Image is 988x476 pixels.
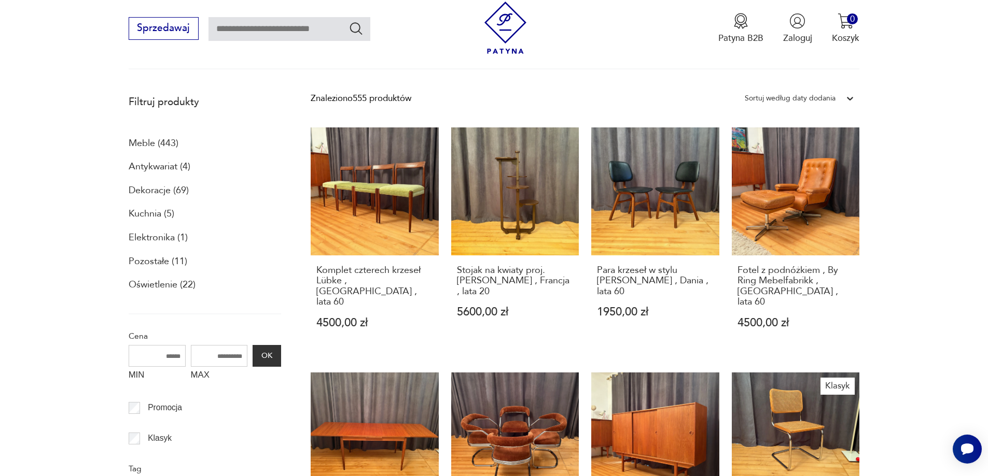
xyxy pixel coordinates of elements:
a: Oświetlenie (22) [129,276,196,294]
div: Sortuj według daty dodania [745,92,836,105]
a: Elektronika (1) [129,229,188,247]
a: Pozostałe (11) [129,253,187,270]
img: Ikona koszyka [838,13,854,29]
button: 0Koszyk [832,13,859,44]
p: 4500,00 zł [737,318,854,328]
a: Antykwariat (4) [129,158,190,176]
p: Filtruj produkty [129,95,281,109]
a: Fotel z podnóżkiem , By Ring Mebelfabrikk , Norwegia , lata 60Fotel z podnóżkiem , By Ring Mebelf... [732,127,860,352]
p: 4500,00 zł [316,318,433,328]
p: Promocja [148,401,182,414]
h3: Komplet czterech krzeseł Lübke , [GEOGRAPHIC_DATA] , lata 60 [316,265,433,308]
h3: Para krzeseł w stylu [PERSON_NAME] , Dania , lata 60 [597,265,714,297]
img: Ikona medalu [733,13,749,29]
a: Stojak na kwiaty proj. André Groulta , Francja , lata 20Stojak na kwiaty proj. [PERSON_NAME] , Fr... [451,127,579,352]
label: MAX [191,367,248,386]
iframe: Smartsupp widget button [953,435,982,464]
a: Ikona medaluPatyna B2B [718,13,763,44]
p: Klasyk [148,431,172,445]
p: Patyna B2B [718,32,763,44]
p: 1950,00 zł [597,307,714,318]
h3: Fotel z podnóżkiem , By Ring Mebelfabrikk , [GEOGRAPHIC_DATA] , lata 60 [737,265,854,308]
a: Meble (443) [129,135,178,152]
p: Cena [129,329,281,343]
a: Dekoracje (69) [129,182,189,199]
div: Znaleziono 555 produktów [311,92,411,105]
img: Ikonka użytkownika [789,13,805,29]
a: Komplet czterech krzeseł Lübke , Niemcy , lata 60Komplet czterech krzeseł Lübke , [GEOGRAPHIC_DAT... [311,127,439,352]
a: Kuchnia (5) [129,205,174,223]
a: Para krzeseł w stylu Borge Mogensen , Dania , lata 60Para krzeseł w stylu [PERSON_NAME] , Dania ,... [591,127,719,352]
p: Zaloguj [783,32,812,44]
p: Koszyk [832,32,859,44]
img: Patyna - sklep z meblami i dekoracjami vintage [479,2,532,54]
h3: Stojak na kwiaty proj. [PERSON_NAME] , Francja , lata 20 [457,265,574,297]
label: MIN [129,367,186,386]
p: Tag [129,462,281,475]
button: Patyna B2B [718,13,763,44]
p: 5600,00 zł [457,307,574,318]
button: Sprzedawaj [129,17,199,40]
a: Sprzedawaj [129,25,199,33]
div: 0 [847,13,858,24]
button: Szukaj [349,21,364,36]
button: OK [253,345,281,367]
button: Zaloguj [783,13,812,44]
